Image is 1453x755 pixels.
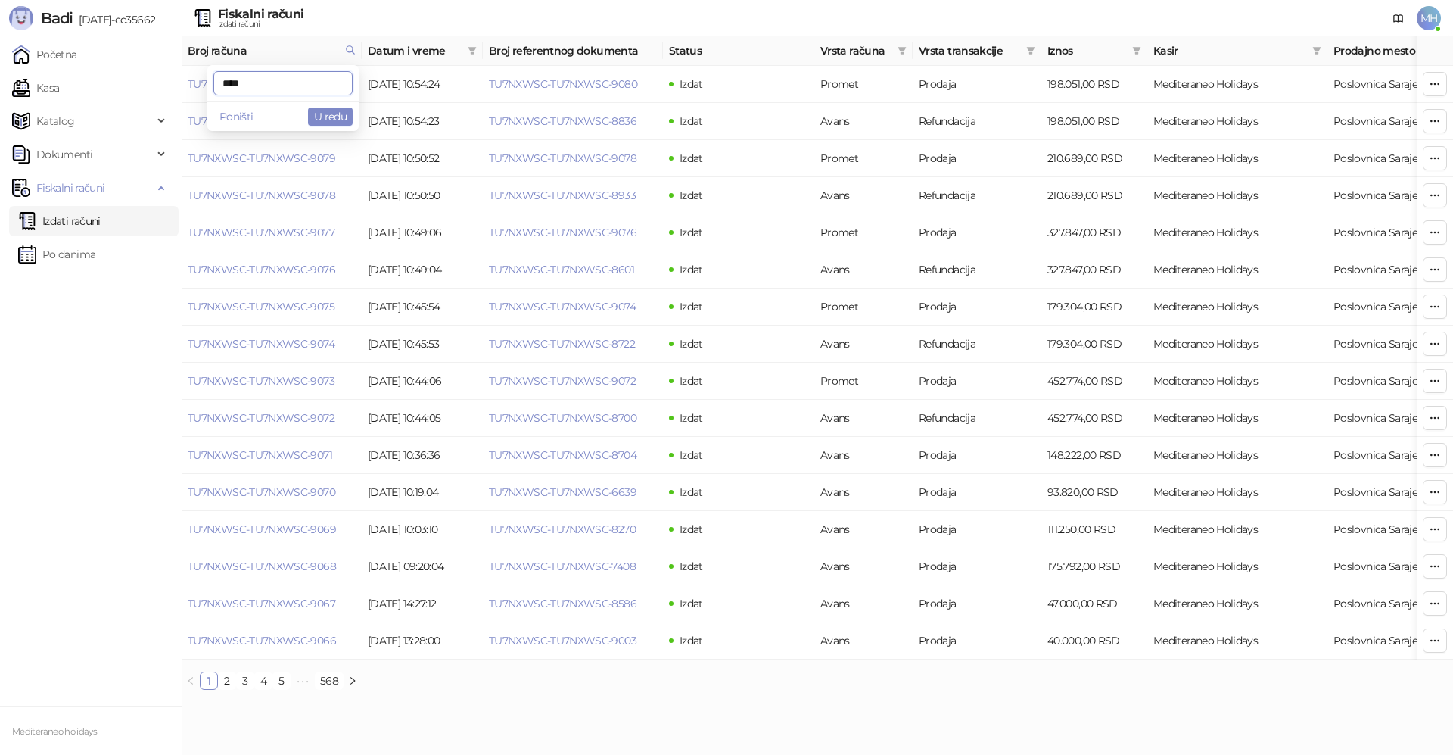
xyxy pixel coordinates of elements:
a: TU7NXWSC-TU7NXWSC-7408 [489,560,636,573]
td: Mediteraneo Holidays [1147,363,1327,400]
a: 5 [273,672,290,689]
td: Mediteraneo Holidays [1147,548,1327,585]
a: Početna [12,39,77,70]
td: [DATE] 10:49:06 [362,214,483,251]
span: Fiskalni računi [36,173,104,203]
td: TU7NXWSC-TU7NXWSC-9071 [182,437,362,474]
span: filter [1312,46,1321,55]
td: TU7NXWSC-TU7NXWSC-9079 [182,140,362,177]
td: Prodaja [913,66,1041,103]
span: Izdat [680,263,703,276]
td: TU7NXWSC-TU7NXWSC-9072 [182,400,362,437]
td: 327.847,00 RSD [1041,251,1147,289]
th: Vrsta transakcije [913,36,1041,66]
td: Prodaja [913,289,1041,326]
td: Promet [814,289,913,326]
a: TU7NXWSC-TU7NXWSC-9076 [188,263,335,276]
td: TU7NXWSC-TU7NXWSC-9068 [182,548,362,585]
td: Refundacija [913,400,1041,437]
a: TU7NXWSC-TU7NXWSC-9078 [489,151,636,165]
span: Broj računa [188,42,339,59]
td: 210.689,00 RSD [1041,140,1147,177]
a: TU7NXWSC-TU7NXWSC-9066 [188,634,336,647]
a: TU7NXWSC-TU7NXWSC-9070 [188,485,335,499]
span: left [186,676,195,685]
li: 5 [272,672,291,690]
li: Sledećih 5 Strana [291,672,315,690]
span: filter [898,46,907,55]
li: 1 [200,672,218,690]
span: ••• [291,672,315,690]
td: Prodaja [913,214,1041,251]
td: TU7NXWSC-TU7NXWSC-9074 [182,326,362,363]
a: TU7NXWSC-TU7NXWSC-9075 [188,300,334,314]
td: [DATE] 10:44:06 [362,363,483,400]
td: TU7NXWSC-TU7NXWSC-9076 [182,251,362,289]
button: left [182,672,200,690]
td: [DATE] 10:03:10 [362,511,483,548]
td: Refundacija [913,251,1041,289]
td: Avans [814,585,913,622]
td: 175.792,00 RSD [1041,548,1147,585]
div: Fiskalni računi [218,8,303,20]
td: Promet [814,363,913,400]
span: filter [1132,46,1141,55]
span: MH [1417,6,1441,30]
td: 452.774,00 RSD [1041,363,1147,400]
td: Mediteraneo Holidays [1147,214,1327,251]
td: Mediteraneo Holidays [1147,622,1327,660]
a: TU7NXWSC-TU7NXWSC-9072 [489,374,636,388]
a: TU7NXWSC-TU7NXWSC-8586 [489,597,636,610]
button: Poništi [213,108,260,126]
td: [DATE] 10:45:54 [362,289,483,326]
a: TU7NXWSC-TU7NXWSC-9077 [188,226,334,239]
span: filter [1129,39,1144,62]
a: TU7NXWSC-TU7NXWSC-9073 [188,374,334,388]
td: Avans [814,326,913,363]
a: 1 [201,672,217,689]
td: Promet [814,66,913,103]
td: Prodaja [913,511,1041,548]
td: Mediteraneo Holidays [1147,289,1327,326]
td: Refundacija [913,177,1041,214]
td: [DATE] 10:36:36 [362,437,483,474]
td: 111.250,00 RSD [1041,511,1147,548]
a: TU7NXWSC-TU7NXWSC-8836 [489,114,636,128]
td: Prodaja [913,585,1041,622]
th: Kasir [1147,36,1327,66]
td: [DATE] 10:54:24 [362,66,483,103]
td: Avans [814,103,913,140]
td: Mediteraneo Holidays [1147,474,1327,511]
td: TU7NXWSC-TU7NXWSC-9077 [182,214,362,251]
th: Status [663,36,814,66]
td: [DATE] 13:28:00 [362,622,483,660]
td: Avans [814,437,913,474]
a: 3 [237,672,254,689]
td: Avans [814,400,913,437]
th: Vrsta računa [814,36,913,66]
td: TU7NXWSC-TU7NXWSC-9070 [182,474,362,511]
a: TU7NXWSC-TU7NXWSC-8700 [489,411,636,425]
span: Izdat [680,226,703,239]
a: TU7NXWSC-TU7NXWSC-8704 [489,448,636,462]
td: 198.051,00 RSD [1041,103,1147,140]
a: TU7NXWSC-TU7NXWSC-9072 [188,411,334,425]
td: [DATE] 14:27:12 [362,585,483,622]
td: 210.689,00 RSD [1041,177,1147,214]
td: Avans [814,511,913,548]
td: Mediteraneo Holidays [1147,140,1327,177]
td: Mediteraneo Holidays [1147,326,1327,363]
a: Po danima [18,239,95,270]
a: TU7NXWSC-TU7NXWSC-9074 [489,300,636,314]
a: TU7NXWSC-TU7NXWSC-9067 [188,597,335,610]
span: Izdat [680,634,703,647]
li: 2 [218,672,236,690]
span: Izdat [680,114,703,128]
th: Broj računa [182,36,362,66]
td: Avans [814,177,913,214]
span: filter [895,39,910,62]
a: TU7NXWSC-TU7NXWSC-9068 [188,560,336,573]
th: Broj referentnog dokumenta [483,36,663,66]
td: Mediteraneo Holidays [1147,66,1327,103]
td: [DATE] 09:20:04 [362,548,483,585]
